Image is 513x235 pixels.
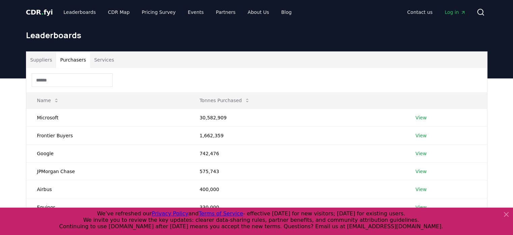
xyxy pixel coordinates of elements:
a: View [416,204,427,211]
td: Microsoft [26,109,189,126]
a: Leaderboards [58,6,101,18]
a: View [416,132,427,139]
a: View [416,168,427,175]
td: JPMorgan Chase [26,162,189,180]
button: Purchasers [56,52,90,68]
a: View [416,186,427,193]
a: Log in [439,6,471,18]
a: Events [182,6,209,18]
a: CDR Map [103,6,135,18]
td: Google [26,144,189,162]
nav: Main [58,6,297,18]
a: CDR.fyi [26,7,53,17]
a: View [416,114,427,121]
td: Airbus [26,180,189,198]
td: 330,000 [189,198,405,216]
a: About Us [242,6,274,18]
td: Equinor [26,198,189,216]
span: . [41,8,44,16]
button: Services [90,52,118,68]
a: View [416,150,427,157]
td: 400,000 [189,180,405,198]
h1: Leaderboards [26,30,487,41]
span: Log in [445,9,465,16]
a: Blog [276,6,297,18]
td: 575,743 [189,162,405,180]
nav: Main [402,6,471,18]
a: Partners [210,6,241,18]
button: Name [32,94,64,107]
button: Suppliers [26,52,56,68]
td: Frontier Buyers [26,126,189,144]
td: 30,582,909 [189,109,405,126]
span: CDR fyi [26,8,53,16]
a: Contact us [402,6,438,18]
td: 742,476 [189,144,405,162]
a: Pricing Survey [136,6,181,18]
td: 1,662,359 [189,126,405,144]
button: Tonnes Purchased [194,94,255,107]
